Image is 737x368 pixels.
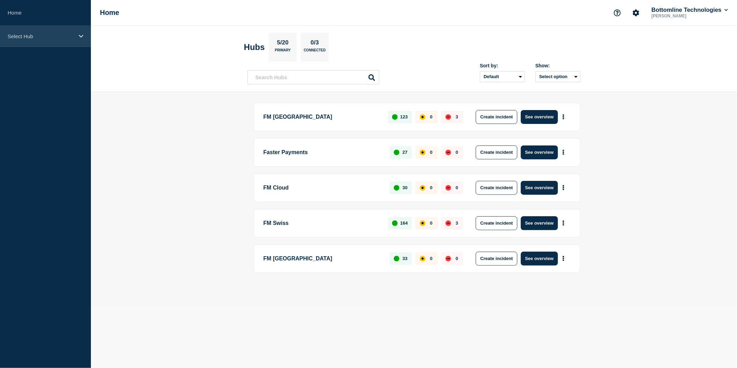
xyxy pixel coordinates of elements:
select: Sort by [480,71,525,82]
div: affected [420,220,425,226]
p: 0 [456,150,458,155]
button: Account settings [629,6,643,20]
p: 5/20 [274,39,291,48]
button: More actions [559,217,568,229]
div: down [446,185,451,191]
button: More actions [559,252,568,265]
div: up [394,185,399,191]
p: FM Cloud [263,181,382,195]
p: 164 [400,220,408,226]
p: 3 [456,220,458,226]
p: 0 [430,150,432,155]
div: up [394,150,399,155]
div: Show: [535,63,581,68]
p: [PERSON_NAME] [650,14,722,18]
button: See overview [521,145,558,159]
div: down [446,256,451,261]
div: affected [420,185,425,191]
button: See overview [521,216,558,230]
button: Create incident [476,252,517,266]
div: up [392,220,398,226]
button: More actions [559,181,568,194]
p: FM [GEOGRAPHIC_DATA] [263,252,382,266]
p: 0/3 [308,39,322,48]
div: affected [420,256,425,261]
p: 0 [430,256,432,261]
div: affected [420,114,425,120]
p: Connected [304,48,325,56]
button: Create incident [476,145,517,159]
div: down [446,150,451,155]
div: down [446,114,451,120]
button: See overview [521,181,558,195]
div: affected [420,150,425,155]
div: up [394,256,399,261]
h2: Hubs [244,42,265,52]
button: Bottomline Technologies [650,7,729,14]
p: 0 [430,114,432,119]
input: Search Hubs [247,70,379,84]
h1: Home [100,9,119,17]
p: 27 [403,150,407,155]
button: See overview [521,252,558,266]
p: FM [GEOGRAPHIC_DATA] [263,110,380,124]
div: up [392,114,398,120]
button: Support [610,6,625,20]
p: FM Swiss [263,216,380,230]
p: Select Hub [8,33,74,39]
button: Select option [535,71,581,82]
button: Create incident [476,110,517,124]
p: 0 [430,220,432,226]
button: Create incident [476,216,517,230]
div: down [446,220,451,226]
p: 33 [403,256,407,261]
button: See overview [521,110,558,124]
p: 30 [403,185,407,190]
p: 0 [456,256,458,261]
p: Faster Payments [263,145,382,159]
div: Sort by: [480,63,525,68]
button: Create incident [476,181,517,195]
button: More actions [559,110,568,123]
p: 0 [456,185,458,190]
p: 123 [400,114,408,119]
p: 0 [430,185,432,190]
p: 3 [456,114,458,119]
p: Primary [275,48,291,56]
button: More actions [559,146,568,159]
